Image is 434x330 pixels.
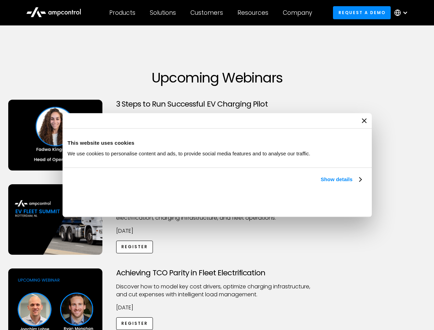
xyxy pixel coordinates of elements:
[116,227,318,235] p: [DATE]
[68,139,367,147] div: This website uses cookies
[8,69,426,86] h1: Upcoming Webinars
[190,9,223,16] div: Customers
[150,9,176,16] div: Solutions
[116,317,153,330] a: Register
[265,191,364,211] button: Okay
[116,304,318,311] p: [DATE]
[283,9,312,16] div: Company
[237,9,268,16] div: Resources
[333,6,391,19] a: Request a demo
[109,9,135,16] div: Products
[116,100,318,109] h3: 3 Steps to Run Successful EV Charging Pilot
[116,241,153,253] a: Register
[362,118,367,123] button: Close banner
[116,268,318,277] h3: Achieving TCO Parity in Fleet Electrification
[321,175,361,184] a: Show details
[116,283,318,298] p: Discover how to model key cost drivers, optimize charging infrastructure, and cut expenses with i...
[68,151,311,156] span: We use cookies to personalise content and ads, to provide social media features and to analyse ou...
